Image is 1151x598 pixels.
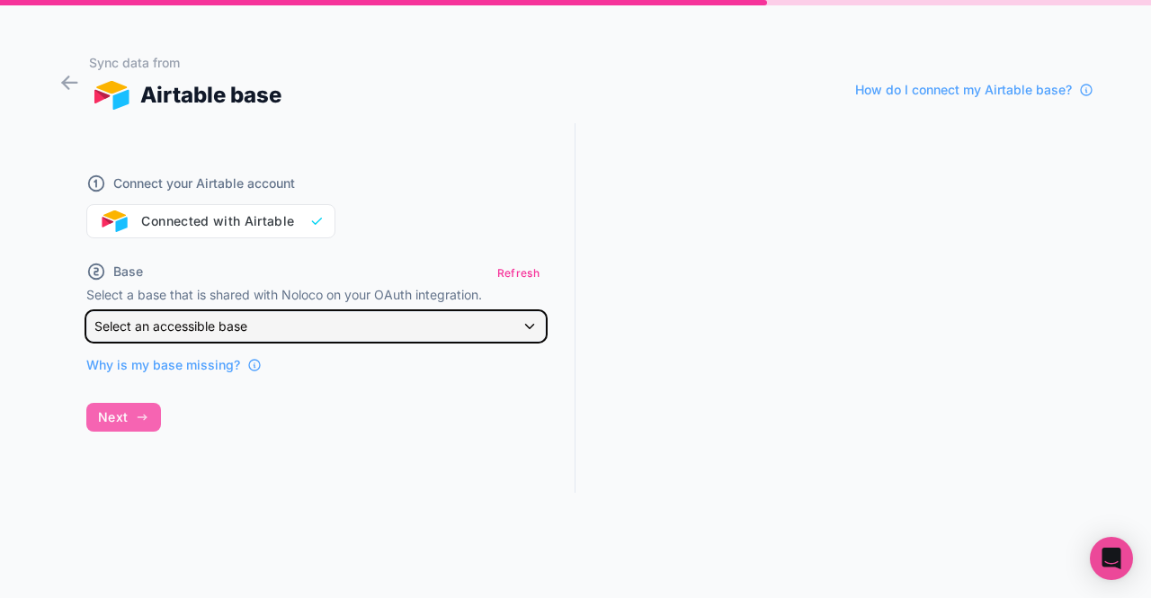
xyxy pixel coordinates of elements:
[86,356,240,374] span: Why is my base missing?
[86,286,546,304] p: Select a base that is shared with Noloco on your OAuth integration.
[86,356,262,374] a: Why is my base missing?
[94,318,247,334] span: Select an accessible base
[1090,537,1133,580] div: Open Intercom Messenger
[491,260,546,286] button: Refresh
[89,79,281,112] div: Airtable base
[855,81,1093,99] a: How do I connect my Airtable base?
[89,54,281,72] h1: Sync data from
[113,263,143,281] span: Base
[855,81,1072,99] span: How do I connect my Airtable base?
[86,311,546,342] button: Select an accessible base
[113,174,295,192] span: Connect your Airtable account
[89,81,133,110] img: AIRTABLE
